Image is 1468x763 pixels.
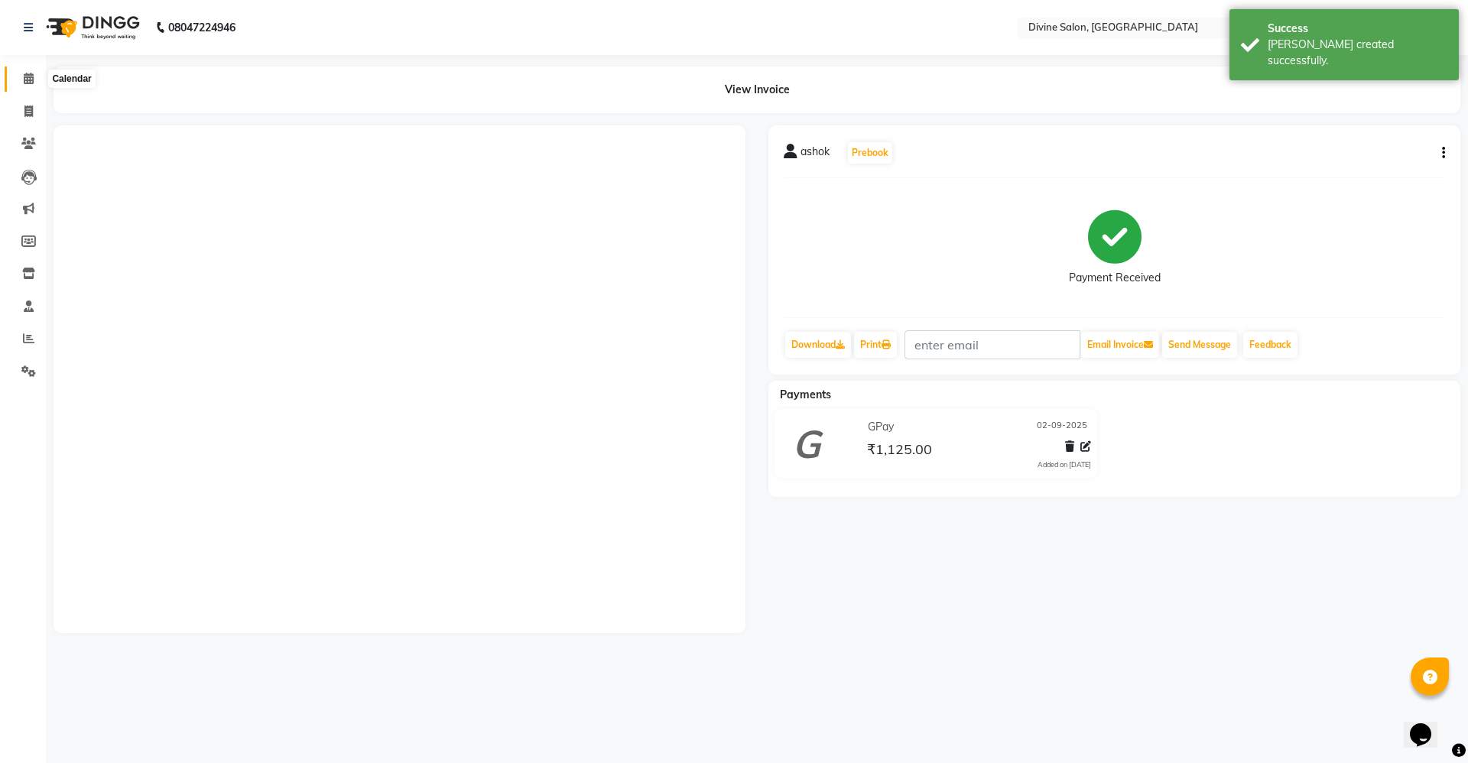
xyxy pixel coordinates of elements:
[1069,270,1161,286] div: Payment Received
[168,6,235,49] b: 08047224946
[854,332,897,358] a: Print
[785,332,851,358] a: Download
[867,440,932,462] span: ₹1,125.00
[1037,419,1087,435] span: 02-09-2025
[1162,332,1237,358] button: Send Message
[1404,702,1453,748] iframe: chat widget
[1268,21,1447,37] div: Success
[1243,332,1297,358] a: Feedback
[905,330,1080,359] input: enter email
[48,70,95,88] div: Calendar
[848,142,892,164] button: Prebook
[1038,459,1091,470] div: Added on [DATE]
[780,388,831,401] span: Payments
[868,419,894,435] span: GPay
[1081,332,1159,358] button: Email Invoice
[801,144,830,165] span: ashok
[1268,37,1447,69] div: Bill created successfully.
[54,67,1460,113] div: View Invoice
[39,6,144,49] img: logo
